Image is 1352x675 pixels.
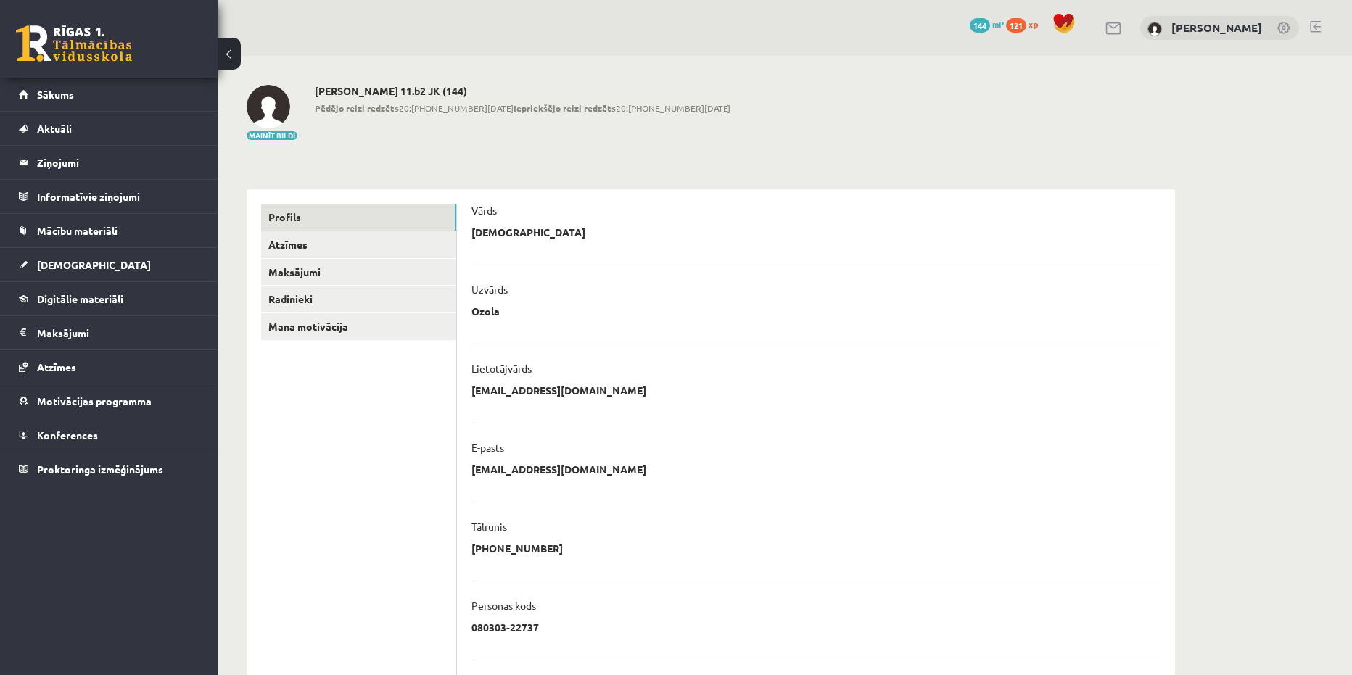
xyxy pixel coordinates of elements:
p: 080303-22737 [471,621,539,634]
p: E-pasts [471,441,504,454]
span: 20:[PHONE_NUMBER][DATE] 20:[PHONE_NUMBER][DATE] [315,102,730,115]
a: Profils [261,204,456,231]
span: Mācību materiāli [37,224,118,237]
span: Sākums [37,88,74,101]
a: Konferences [19,418,199,452]
a: Ziņojumi [19,146,199,179]
span: 144 [970,18,990,33]
p: Lietotājvārds [471,362,532,375]
legend: Informatīvie ziņojumi [37,180,199,213]
span: Motivācijas programma [37,394,152,407]
a: Mana motivācija [261,313,456,340]
a: 144 mP [970,18,1004,30]
a: Motivācijas programma [19,384,199,418]
span: 121 [1006,18,1026,33]
p: [PHONE_NUMBER] [471,542,563,555]
p: [EMAIL_ADDRESS][DOMAIN_NAME] [471,463,646,476]
p: Personas kods [471,599,536,612]
a: 121 xp [1006,18,1045,30]
a: Maksājumi [261,259,456,286]
p: [DEMOGRAPHIC_DATA] [471,225,585,239]
a: Aktuāli [19,112,199,145]
a: Atzīmes [19,350,199,384]
button: Mainīt bildi [247,131,297,140]
a: Maksājumi [19,316,199,349]
span: Konferences [37,428,98,442]
a: Radinieki [261,286,456,312]
a: Informatīvie ziņojumi [19,180,199,213]
a: Rīgas 1. Tālmācības vidusskola [16,25,132,62]
a: [DEMOGRAPHIC_DATA] [19,248,199,281]
a: Proktoringa izmēģinājums [19,452,199,486]
img: Kristiāna Ozola [1147,22,1162,36]
b: Pēdējo reizi redzēts [315,102,399,114]
span: Digitālie materiāli [37,292,123,305]
legend: Maksājumi [37,316,199,349]
span: xp [1029,18,1038,30]
img: Kristiāna Ozola [247,85,290,128]
p: Tālrunis [471,520,507,533]
p: Vārds [471,204,497,217]
a: Digitālie materiāli [19,282,199,315]
span: Aktuāli [37,122,72,135]
p: Uzvārds [471,283,508,296]
a: Mācību materiāli [19,214,199,247]
span: Proktoringa izmēģinājums [37,463,163,476]
span: mP [992,18,1004,30]
a: Atzīmes [261,231,456,258]
span: [DEMOGRAPHIC_DATA] [37,258,151,271]
a: [PERSON_NAME] [1171,20,1262,35]
a: Sākums [19,78,199,111]
h2: [PERSON_NAME] 11.b2 JK (144) [315,85,730,97]
legend: Ziņojumi [37,146,199,179]
p: Ozola [471,305,500,318]
p: [EMAIL_ADDRESS][DOMAIN_NAME] [471,384,646,397]
span: Atzīmes [37,360,76,373]
b: Iepriekšējo reizi redzēts [514,102,616,114]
